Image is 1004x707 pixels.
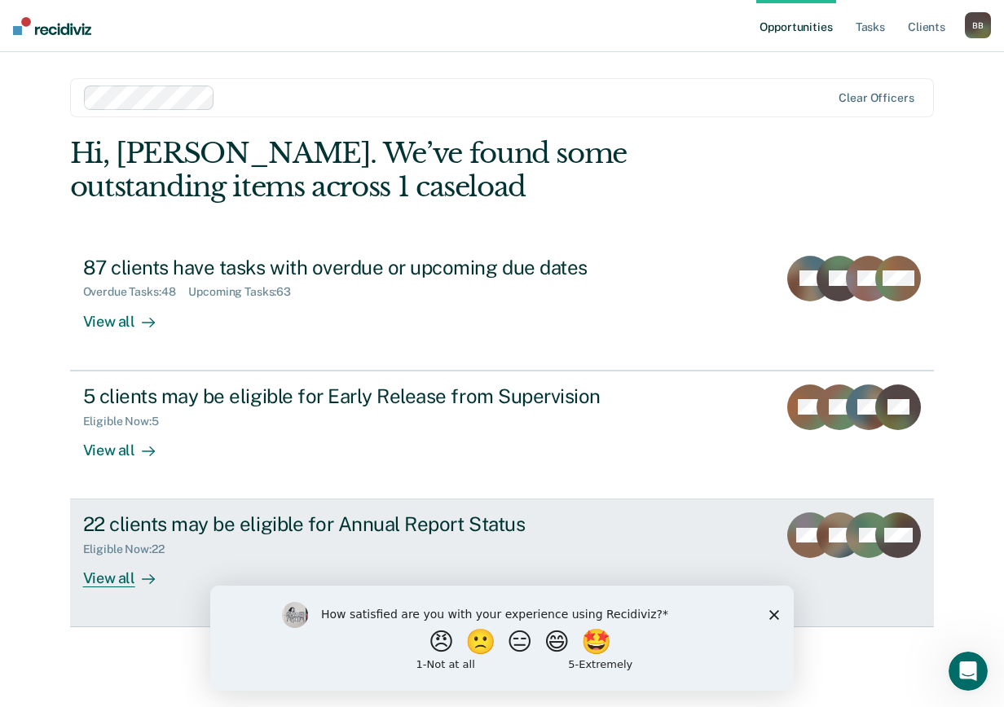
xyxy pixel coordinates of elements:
[70,499,935,627] a: 22 clients may be eligible for Annual Report StatusEligible Now:22View all
[83,512,655,536] div: 22 clients may be eligible for Annual Report Status
[839,91,914,105] div: Clear officers
[70,243,935,371] a: 87 clients have tasks with overdue or upcoming due datesOverdue Tasks:48Upcoming Tasks:63View all
[83,556,174,588] div: View all
[83,299,174,331] div: View all
[83,428,174,459] div: View all
[70,371,935,499] a: 5 clients may be eligible for Early Release from SupervisionEligible Now:5View all
[13,17,91,35] img: Recidiviz
[949,652,988,691] iframe: Intercom live chat
[83,384,655,408] div: 5 clients may be eligible for Early Release from Supervision
[83,415,172,428] div: Eligible Now : 5
[965,12,991,38] div: B B
[188,285,304,299] div: Upcoming Tasks : 63
[965,12,991,38] button: BB
[83,256,655,279] div: 87 clients have tasks with overdue or upcoming due dates
[70,137,762,204] div: Hi, [PERSON_NAME]. We’ve found some outstanding items across 1 caseload
[83,285,189,299] div: Overdue Tasks : 48
[210,586,794,691] iframe: Survey by Kim from Recidiviz
[83,542,178,556] div: Eligible Now : 22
